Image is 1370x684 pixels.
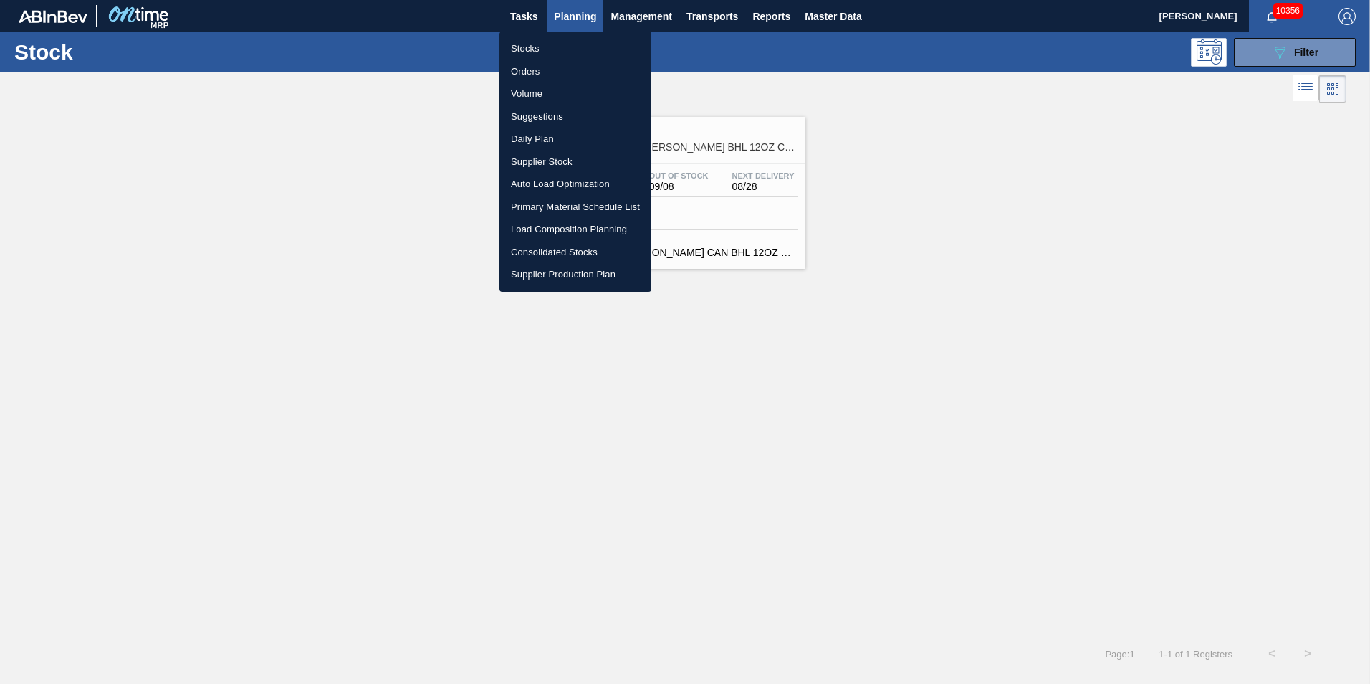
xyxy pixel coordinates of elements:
[499,218,651,241] a: Load Composition Planning
[499,105,651,128] a: Suggestions
[499,263,651,286] a: Supplier Production Plan
[499,241,651,264] a: Consolidated Stocks
[499,128,651,151] a: Daily Plan
[499,82,651,105] a: Volume
[499,196,651,219] a: Primary Material Schedule List
[499,151,651,174] a: Supplier Stock
[499,37,651,60] a: Stocks
[499,60,651,83] a: Orders
[499,173,651,196] a: Auto Load Optimization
